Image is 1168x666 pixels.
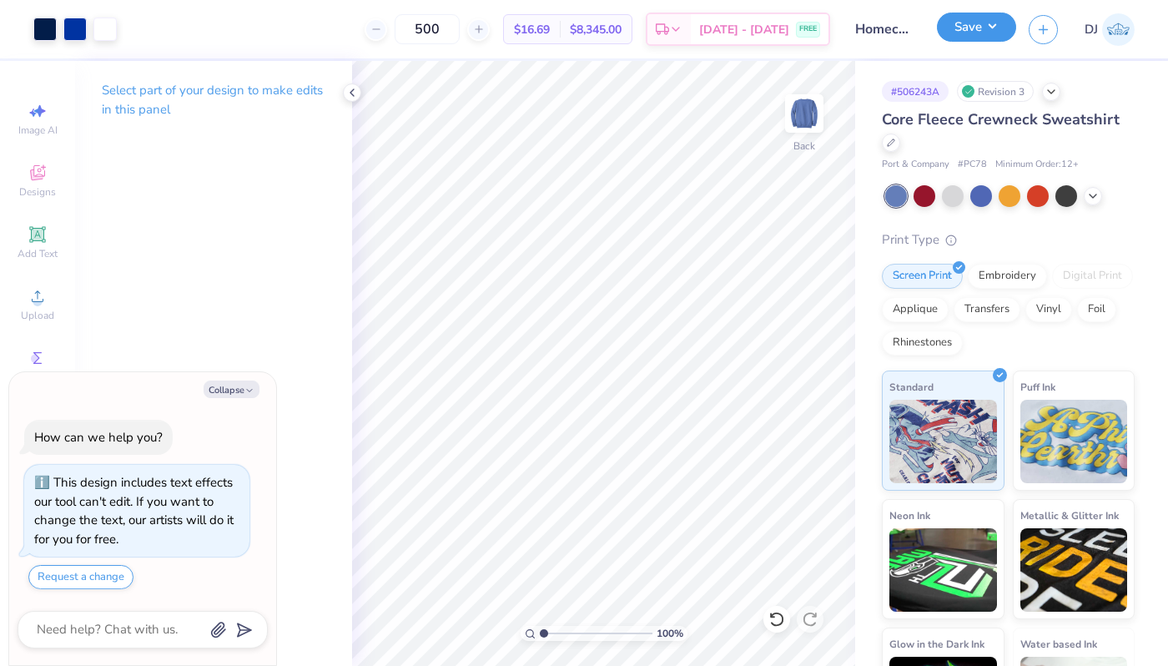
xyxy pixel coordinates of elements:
[968,264,1047,289] div: Embroidery
[1102,13,1135,46] img: Deep Jujhar Sidhu
[1020,400,1128,483] img: Puff Ink
[882,230,1135,250] div: Print Type
[1052,264,1133,289] div: Digital Print
[889,528,997,612] img: Neon Ink
[18,124,58,137] span: Image AI
[204,381,259,398] button: Collapse
[882,158,949,172] span: Port & Company
[1077,297,1116,322] div: Foil
[34,474,234,547] div: This design includes text effects our tool can't edit. If you want to change the text, our artist...
[657,626,683,641] span: 100 %
[793,139,815,154] div: Back
[882,297,949,322] div: Applique
[788,97,821,130] img: Back
[995,158,1079,172] span: Minimum Order: 12 +
[882,264,963,289] div: Screen Print
[19,185,56,199] span: Designs
[1020,507,1119,524] span: Metallic & Glitter Ink
[1085,20,1098,39] span: DJ
[34,429,163,446] div: How can we help you?
[954,297,1020,322] div: Transfers
[958,158,987,172] span: # PC78
[102,81,325,119] p: Select part of your design to make edits in this panel
[570,21,622,38] span: $8,345.00
[889,507,930,524] span: Neon Ink
[1020,635,1097,653] span: Water based Ink
[799,23,817,35] span: FREE
[18,247,58,260] span: Add Text
[843,13,924,46] input: Untitled Design
[514,21,550,38] span: $16.69
[28,565,133,589] button: Request a change
[21,309,54,322] span: Upload
[1020,378,1055,396] span: Puff Ink
[882,330,963,356] div: Rhinestones
[699,21,789,38] span: [DATE] - [DATE]
[957,81,1034,102] div: Revision 3
[937,13,1016,42] button: Save
[882,109,1120,129] span: Core Fleece Crewneck Sweatshirt
[1085,13,1135,46] a: DJ
[882,81,949,102] div: # 506243A
[889,400,997,483] img: Standard
[1020,528,1128,612] img: Metallic & Glitter Ink
[395,14,460,44] input: – –
[1025,297,1072,322] div: Vinyl
[889,378,934,396] span: Standard
[889,635,984,653] span: Glow in the Dark Ink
